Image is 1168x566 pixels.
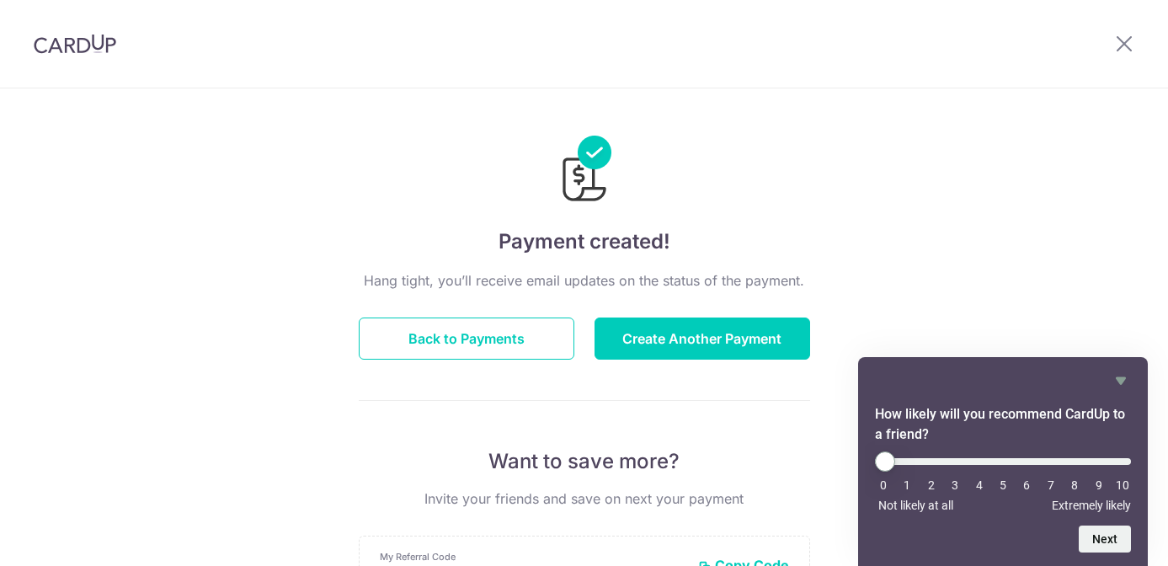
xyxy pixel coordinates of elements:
button: Back to Payments [359,318,574,360]
li: 2 [923,478,940,492]
li: 9 [1091,478,1107,492]
li: 4 [971,478,988,492]
button: Hide survey [1111,371,1131,391]
li: 3 [947,478,963,492]
li: 7 [1043,478,1059,492]
div: How likely will you recommend CardUp to a friend? Select an option from 0 to 10, with 0 being Not... [875,451,1131,512]
p: Invite your friends and save on next your payment [359,489,810,509]
img: Payments [557,136,611,206]
button: Next question [1079,526,1131,553]
li: 6 [1018,478,1035,492]
li: 1 [899,478,915,492]
li: 10 [1114,478,1131,492]
p: Want to save more? [359,448,810,475]
h4: Payment created! [359,227,810,257]
li: 8 [1066,478,1083,492]
span: Extremely likely [1052,499,1131,512]
span: Not likely at all [878,499,953,512]
li: 0 [875,478,892,492]
button: Create Another Payment [595,318,810,360]
p: My Referral Code [380,550,685,563]
div: How likely will you recommend CardUp to a friend? Select an option from 0 to 10, with 0 being Not... [875,371,1131,553]
img: CardUp [34,34,116,54]
li: 5 [995,478,1011,492]
p: Hang tight, you’ll receive email updates on the status of the payment. [359,270,810,291]
h2: How likely will you recommend CardUp to a friend? Select an option from 0 to 10, with 0 being Not... [875,404,1131,445]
